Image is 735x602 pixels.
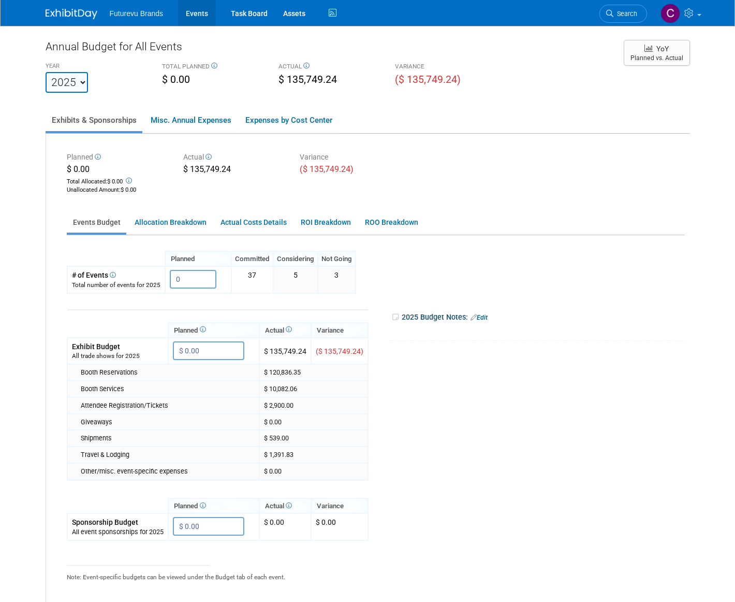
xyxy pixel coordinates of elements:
[259,447,368,463] td: $ 1,391.83
[471,314,488,321] a: Edit
[259,498,311,513] th: Actual
[273,266,318,293] td: 5
[259,323,311,338] th: Actual
[168,323,259,338] th: Planned
[214,212,292,233] a: Actual Costs Details
[107,178,123,185] span: $ 0.00
[72,517,164,527] div: Sponsorship Budget
[81,434,255,443] div: Shipments
[46,109,142,131] a: Exhibits & Sponsorships
[318,266,356,293] td: 3
[162,74,190,85] span: $ 0.00
[259,338,311,364] td: $ 135,749.24
[81,384,255,394] div: Booth Services
[318,251,356,266] th: Not Going
[67,187,119,193] span: Unallocated Amount
[231,251,273,266] th: Committed
[72,341,164,352] div: Exhibit Budget
[67,186,168,194] div: :
[395,62,496,73] div: VARIANCE
[162,62,263,73] div: TOTAL PLANNED
[72,281,160,290] div: Total number of events for 2025
[81,368,255,377] div: Booth Reservations
[278,62,379,73] div: ACTUAL
[259,364,368,381] td: $ 120,836.35
[660,4,680,23] img: CHERYL CLOWES
[311,498,368,513] th: Variance
[72,527,164,537] div: All event sponsorships for 2025
[359,212,424,233] a: ROO Breakdown
[624,40,690,66] button: YoY Planned vs. Actual
[46,62,146,72] div: YEAR
[67,152,168,164] div: Planned
[121,187,136,193] span: $ 0.00
[72,352,164,361] div: All trade shows for 2025
[67,559,369,568] div: _______________________________________________________
[273,251,318,266] th: Considering
[81,450,255,460] div: Travel & Lodging
[300,164,354,174] span: ($ 135,749.24)
[46,39,613,60] div: Annual Budget for All Events
[81,401,255,410] div: Attendee Registration/Tickets
[183,152,284,164] div: Actual
[259,463,368,480] td: $ 0.00
[656,45,669,53] span: YoY
[81,467,255,476] div: Other/misc. event-specific expenses
[278,74,337,85] span: $ 135,749.24
[295,212,357,233] a: ROI Breakdown
[231,266,273,293] td: 37
[144,109,237,131] a: Misc. Annual Expenses
[67,176,168,186] div: Total Allocated:
[613,10,637,18] span: Search
[259,381,368,397] td: $ 10,082.06
[128,212,212,233] a: Allocation Breakdown
[165,251,231,266] th: Planned
[67,164,90,174] span: $ 0.00
[67,212,126,233] a: Events Budget
[391,309,684,325] div: 2025 Budget Notes:
[395,74,461,85] span: ($ 135,749.24)
[259,414,368,431] td: $ 0.00
[183,164,284,177] div: $ 135,749.24
[81,418,255,427] div: Giveaways
[316,518,336,526] span: $ 0.00
[259,430,368,447] td: $ 539.00
[300,152,401,164] div: Variance
[259,513,311,540] td: $ 0.00
[259,397,368,414] td: $ 2,900.00
[168,498,259,513] th: Planned
[110,9,164,18] span: Futurevu Brands
[311,323,368,338] th: Variance
[599,5,647,23] a: Search
[316,347,363,355] span: ($ 135,749.24)
[72,270,160,280] div: # of Events
[239,109,338,131] a: Expenses by Cost Center
[46,9,97,19] img: ExhibitDay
